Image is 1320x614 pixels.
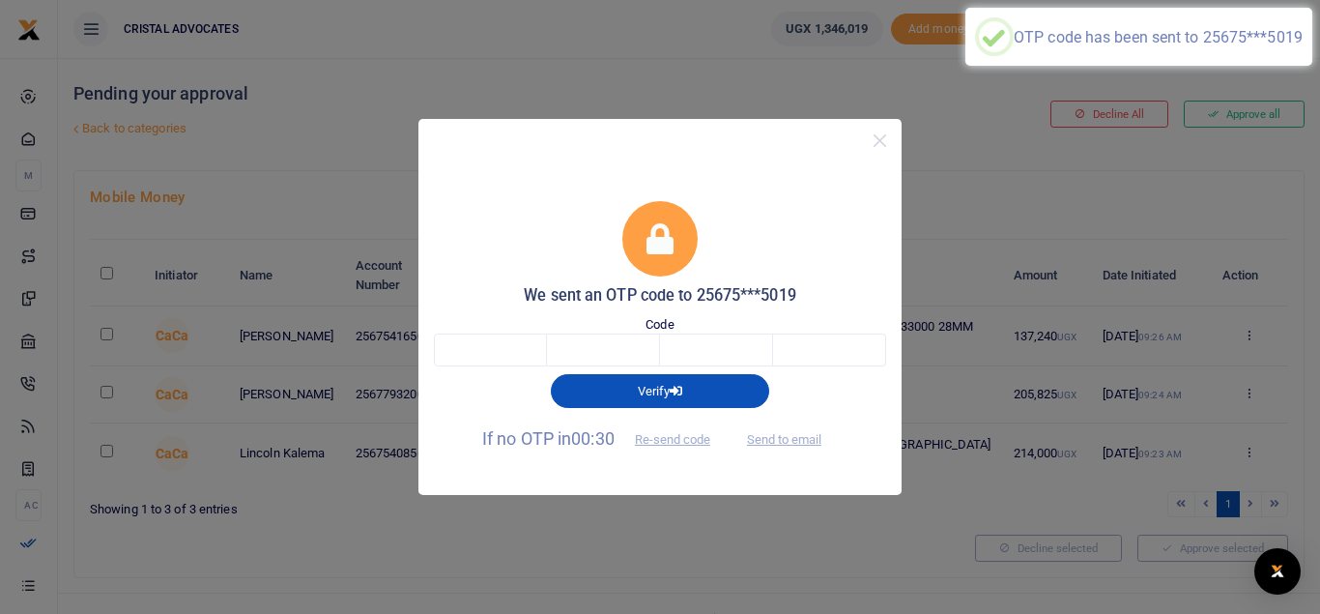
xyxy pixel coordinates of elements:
[1254,548,1301,595] div: Open Intercom Messenger
[551,374,769,407] button: Verify
[1014,28,1303,46] div: OTP code has been sent to 25675***5019
[434,286,886,306] h5: We sent an OTP code to 25675***5019
[571,428,615,449] span: 00:30
[866,127,894,155] button: Close
[482,428,727,449] span: If no OTP in
[646,315,674,335] label: Code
